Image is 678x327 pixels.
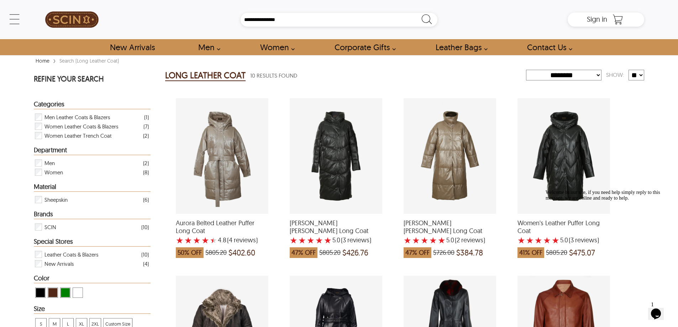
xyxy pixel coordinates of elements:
[587,15,607,23] span: Sign in
[34,147,151,155] div: Heading Filter long leather coat by Department
[44,112,110,122] span: Men Leather Coats & Blazers
[34,4,110,36] a: SCIN
[404,247,431,258] span: 47% OFF
[517,219,610,234] span: Women's Leather Puffer Long Coat
[165,68,526,83] div: long leather coat 10 Results Found
[517,247,544,258] span: 41% OFF
[45,4,99,36] img: SCIN
[324,237,332,244] label: 5 rating
[648,299,671,320] iframe: chat widget
[341,237,371,244] span: )
[455,237,460,244] span: (2
[227,237,232,244] span: (4
[44,122,118,131] span: Women Leather Coats & Blazers
[143,159,149,168] div: ( 2 )
[34,183,151,192] div: Heading Filter long leather coat by Material
[143,168,149,177] div: ( 8 )
[429,237,437,244] label: 4 rating
[34,58,51,64] a: Home
[205,249,227,256] span: $805.20
[228,249,255,256] span: $402.60
[34,195,149,204] div: Filter Sheepskin long leather coat
[34,122,149,131] div: Filter Women Leather Coats & Blazers long leather coat
[404,237,411,244] label: 1 rating
[427,39,492,55] a: Shop Leather Bags
[34,250,149,259] div: Filter Leather Coats & Blazers long leather coat
[3,3,117,14] span: Welcome to our site, if you need help simply reply to this message, we are online and ready to help.
[319,249,341,256] span: $805.20
[290,247,317,258] span: 47% OFF
[421,237,429,244] label: 3 rating
[326,39,400,55] a: Shop Leather Corporate Gifts
[601,69,629,81] div: Show:
[34,74,151,85] p: REFINE YOUR SEARCH
[44,168,63,177] span: Women
[44,195,68,204] span: Sheepskin
[44,259,74,268] span: New Arrivals
[535,237,542,244] label: 3 rating
[315,237,323,244] label: 4 rating
[517,237,525,244] label: 1 rating
[611,14,625,25] a: Shopping Cart
[144,113,149,122] div: ( 1 )
[176,237,184,244] label: 1 rating
[34,101,151,109] div: Heading Filter long leather coat by Categories
[250,71,297,80] span: 10 Results Found
[176,247,204,258] span: 50% OFF
[543,187,671,295] iframe: chat widget
[455,237,485,244] span: )
[587,17,607,23] a: Sign in
[307,237,315,244] label: 3 rating
[34,275,151,283] div: Heading Filter long leather coat by Color
[53,54,56,67] span: ›
[433,249,454,256] span: $726.00
[404,209,496,261] a: Mellisa Leather Puffer Long Coat with a 5 Star Rating 2 Product Review which was at a price of $7...
[210,237,217,244] label: 5 rating
[190,39,224,55] a: shop men's leather jackets
[176,219,268,234] span: Aurora Belted Leather Puffer Long Coat
[184,237,192,244] label: 2 rating
[412,237,420,244] label: 2 rating
[34,112,149,122] div: Filter Men Leather Coats & Blazers long leather coat
[143,131,149,140] div: ( 2 )
[60,288,70,298] div: View Green long leather coat
[346,237,369,244] span: reviews
[342,249,368,256] span: $426.76
[526,237,534,244] label: 2 rating
[44,158,55,168] span: Men
[218,237,226,244] label: 4.8
[193,237,201,244] label: 3 rating
[332,237,340,244] label: 5.0
[456,249,483,256] span: $384.78
[290,209,382,261] a: Kim Leather Puffer Long Coat with a 5 Star Rating 3 Product Review which was at a price of $805.2...
[519,39,576,55] a: contact-us
[73,288,83,298] div: View One Color long leather coat
[34,305,151,314] div: Heading Filter long leather coat by Size
[290,219,382,234] span: Kim Leather Puffer Long Coat
[34,238,151,247] div: Heading Filter long leather coat by Special Stores
[143,195,149,204] div: ( 6 )
[34,168,149,177] div: Filter Women long leather coat
[44,250,98,259] span: Leather Coats & Blazers
[201,237,209,244] label: 4 rating
[404,219,496,234] span: Mellisa Leather Puffer Long Coat
[3,3,131,14] div: Welcome to our site, if you need help simply reply to this message, we are online and ready to help.
[141,250,149,259] div: ( 10 )
[341,237,346,244] span: (3
[35,288,46,298] div: View Black long leather coat
[227,237,258,244] span: )
[34,158,149,168] div: Filter Men long leather coat
[176,209,268,261] a: Aurora Belted Leather Puffer Long Coat with a 4.75 Star Rating 4 Product Review which was at a pr...
[446,237,454,244] label: 5.0
[102,39,163,55] a: Shop New Arrivals
[298,237,306,244] label: 2 rating
[460,237,483,244] span: reviews
[34,259,149,268] div: Filter New Arrivals long leather coat
[517,209,610,261] a: Women's Leather Puffer Long Coat with a 5 Star Rating 3 Product Review which was at a price of $8...
[290,237,298,244] label: 1 rating
[34,222,149,232] div: Filter SCIN long leather coat
[44,222,56,232] span: SCIN
[143,259,149,268] div: ( 4 )
[58,57,121,64] div: Search (long leather coat)
[34,131,149,140] div: Filter Women Leather Trench Coat long leather coat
